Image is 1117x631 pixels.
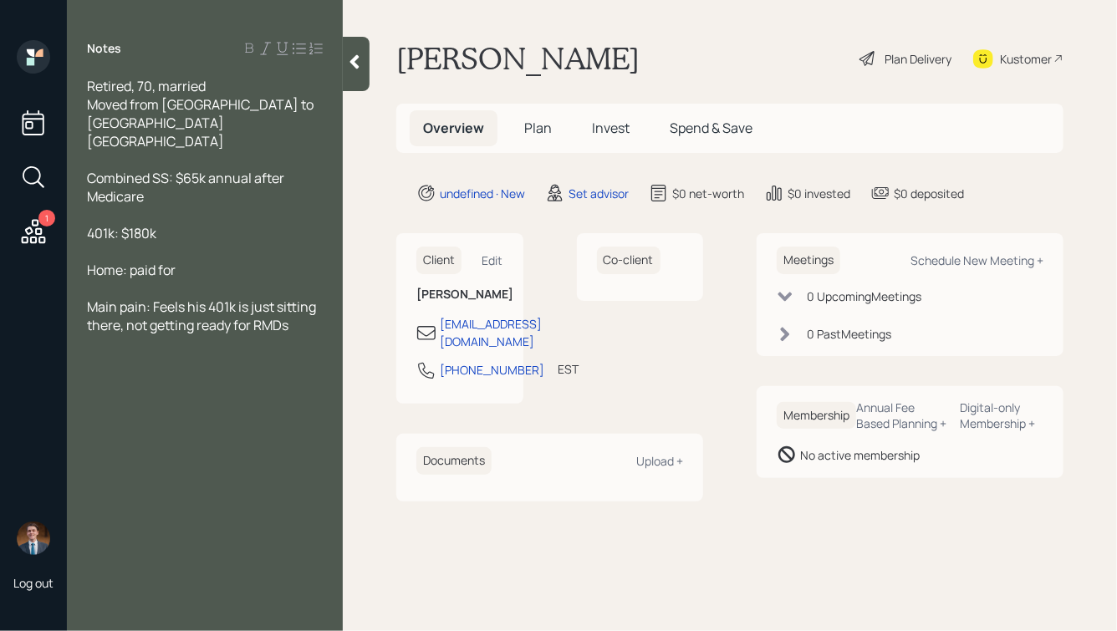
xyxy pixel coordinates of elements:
div: [PHONE_NUMBER] [440,361,544,379]
h6: Client [416,247,462,274]
div: Schedule New Meeting + [910,252,1043,268]
span: Overview [423,119,484,137]
label: Notes [87,40,121,57]
div: Kustomer [1000,50,1052,68]
span: Invest [592,119,630,137]
span: 401k: $180k [87,224,156,242]
div: Plan Delivery [885,50,951,68]
h6: [PERSON_NAME] [416,288,503,302]
div: Set advisor [569,185,629,202]
div: Upload + [636,453,683,469]
span: Spend & Save [670,119,752,137]
div: Digital-only Membership + [961,399,1043,431]
span: Combined SS: $65k annual after Medicare [87,169,287,206]
span: Moved from [GEOGRAPHIC_DATA] to [GEOGRAPHIC_DATA] [GEOGRAPHIC_DATA] [87,95,316,150]
div: Annual Fee Based Planning + [856,399,947,431]
span: Home: paid for [87,261,176,279]
div: 1 [38,210,55,226]
h6: Co-client [597,247,661,274]
div: 0 Past Meeting s [807,325,891,343]
div: undefined · New [440,185,525,202]
div: Edit [482,252,503,268]
div: Log out [13,575,54,591]
div: [EMAIL_ADDRESS][DOMAIN_NAME] [440,315,542,350]
h1: [PERSON_NAME] [396,40,640,77]
span: Plan [524,119,552,137]
h6: Meetings [777,247,840,274]
span: Main pain: Feels his 401k is just sitting there, not getting ready for RMDs [87,298,319,334]
div: $0 invested [788,185,850,202]
div: $0 deposited [894,185,964,202]
div: No active membership [800,446,920,464]
div: EST [558,360,579,378]
h6: Membership [777,402,856,430]
div: $0 net-worth [672,185,744,202]
span: Retired, 70, married [87,77,206,95]
img: hunter_neumayer.jpg [17,522,50,555]
h6: Documents [416,447,492,475]
div: 0 Upcoming Meeting s [807,288,921,305]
